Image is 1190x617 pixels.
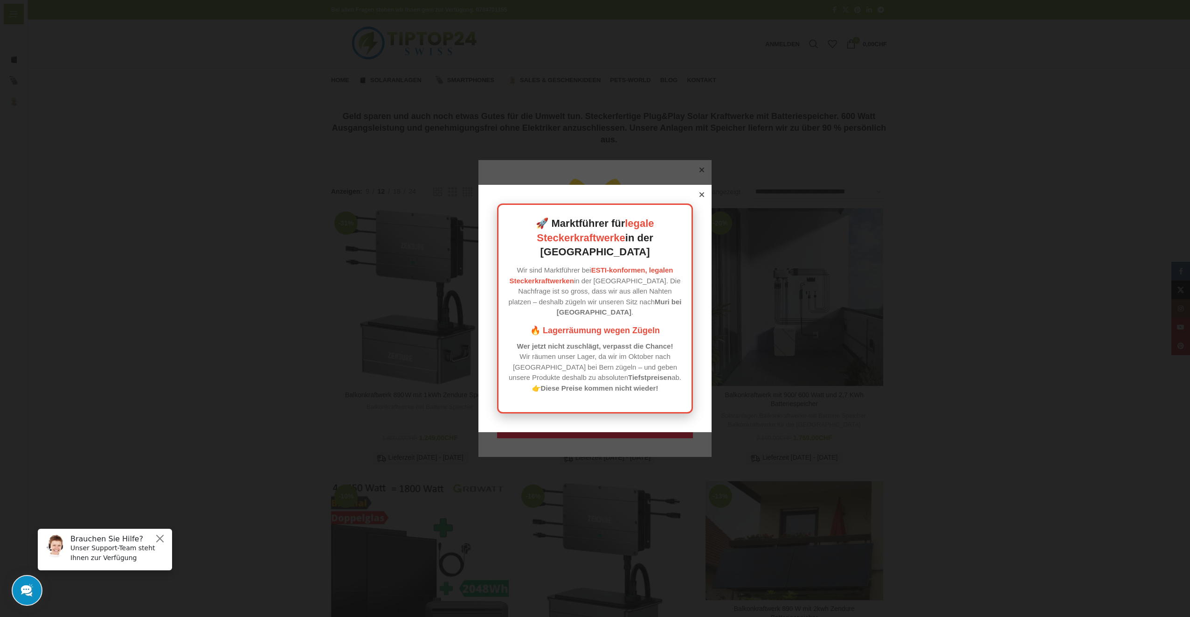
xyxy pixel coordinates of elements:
img: Customer service [13,13,36,36]
p: Unser Support-Team steht Ihnen zur Verfügung [40,22,136,42]
button: Close [124,12,135,23]
h6: Brauchen Sie Hilfe? [40,13,136,22]
a: legale Steckerkraftwerke [537,217,654,244]
strong: Wer jetzt nicht zuschlägt, verpasst die Chance! [517,342,673,350]
p: Wir räumen unser Lager, da wir im Oktober nach [GEOGRAPHIC_DATA] bei Bern zügeln – und geben unse... [508,341,682,394]
strong: Diese Preise kommen nicht wieder! [541,384,658,392]
h2: 🚀 Marktführer für in der [GEOGRAPHIC_DATA] [508,217,682,259]
p: Wir sind Marktführer bei in der [GEOGRAPHIC_DATA]. Die Nachfrage ist so gross, dass wir aus allen... [508,265,682,318]
a: ESTI-konformen, legalen Steckerkraftwerken [509,266,673,285]
strong: Tiefstpreisen [628,373,671,381]
h3: 🔥 Lagerräumung wegen Zügeln [508,325,682,337]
